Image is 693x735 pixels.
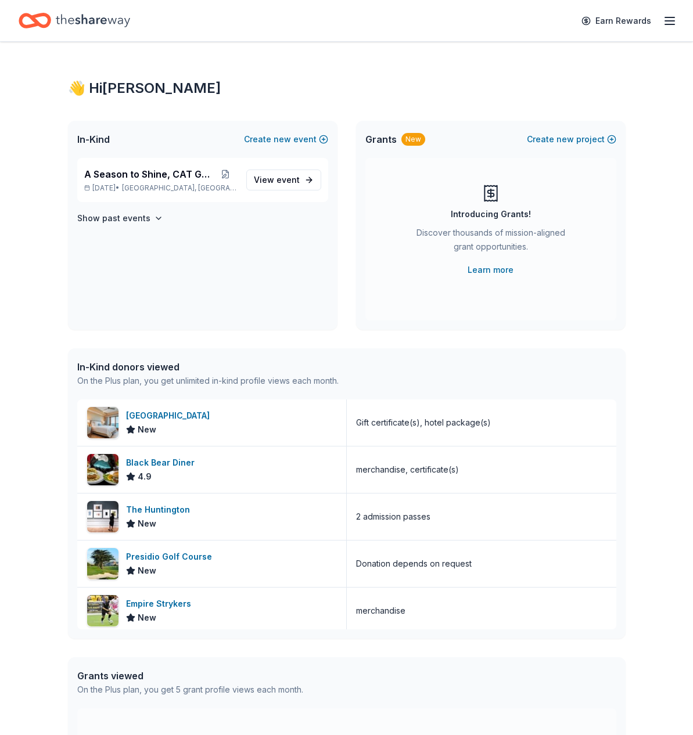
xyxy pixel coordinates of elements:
[19,7,130,34] a: Home
[77,211,163,225] button: Show past events
[87,595,119,626] img: Image for Empire Strykers
[126,597,196,611] div: Empire Strykers
[356,416,491,430] div: Gift certificate(s), hotel package(s)
[356,604,405,618] div: merchandise
[556,132,574,146] span: new
[87,454,119,485] img: Image for Black Bear Diner
[126,503,195,517] div: The Huntington
[77,132,110,146] span: In-Kind
[126,409,214,423] div: [GEOGRAPHIC_DATA]
[77,374,339,388] div: On the Plus plan, you get unlimited in-kind profile views each month.
[451,207,531,221] div: Introducing Grants!
[87,548,119,579] img: Image for Presidio Golf Course
[138,470,152,484] span: 4.9
[274,132,291,146] span: new
[244,132,328,146] button: Createnewevent
[254,173,300,187] span: View
[126,550,217,564] div: Presidio Golf Course
[527,132,616,146] button: Createnewproject
[87,501,119,532] img: Image for The Huntington
[84,183,237,193] p: [DATE] •
[68,79,626,98] div: 👋 Hi [PERSON_NAME]
[356,463,459,477] div: merchandise, certificate(s)
[87,407,119,438] img: Image for Dolphin Bay Resort & Spa
[138,564,156,578] span: New
[365,132,397,146] span: Grants
[246,170,321,190] a: View event
[122,183,236,193] span: [GEOGRAPHIC_DATA], [GEOGRAPHIC_DATA]
[356,557,472,571] div: Donation depends on request
[77,211,150,225] h4: Show past events
[412,226,570,258] div: Discover thousands of mission-aligned grant opportunities.
[77,683,303,697] div: On the Plus plan, you get 5 grant profile views each month.
[138,423,156,437] span: New
[401,133,425,146] div: New
[277,175,300,185] span: event
[77,360,339,374] div: In-Kind donors viewed
[138,611,156,625] span: New
[356,510,430,524] div: 2 admission passes
[126,456,199,470] div: Black Bear Diner
[574,10,658,31] a: Earn Rewards
[468,263,514,277] a: Learn more
[77,669,303,683] div: Grants viewed
[84,167,214,181] span: A Season to Shine, CAT Gala
[138,517,156,531] span: New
